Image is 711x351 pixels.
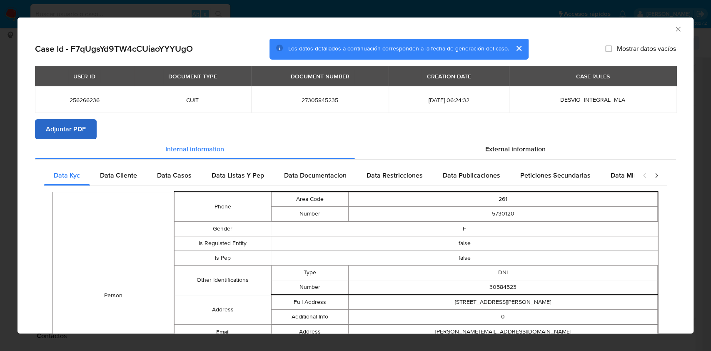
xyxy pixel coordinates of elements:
span: Data Publicaciones [443,170,500,180]
button: Adjuntar PDF [35,119,97,139]
td: Is Regulated Entity [174,236,271,251]
div: DOCUMENT TYPE [163,69,222,83]
div: closure-recommendation-modal [17,18,694,333]
td: Email [174,325,271,340]
span: Data Casos [157,170,192,180]
td: F [271,222,658,236]
span: DESVIO_INTEGRAL_MLA [560,95,625,104]
td: Address [272,325,349,339]
span: Data Restricciones [367,170,423,180]
td: false [271,236,658,251]
td: Gender [174,222,271,236]
td: Address [174,295,271,325]
h2: Case Id - F7qUgsYd9TW4cCUiaoYYYUgO [35,43,193,54]
span: [DATE] 06:24:32 [399,96,499,104]
td: [PERSON_NAME][EMAIL_ADDRESS][DOMAIN_NAME] [349,325,658,339]
td: Type [272,266,349,280]
span: 256266236 [45,96,124,104]
td: DNI [349,266,658,280]
span: CUIT [144,96,241,104]
td: 30584523 [349,280,658,295]
td: Number [272,280,349,295]
input: Mostrar datos vacíos [605,45,612,52]
span: Data Kyc [54,170,80,180]
span: Data Listas Y Pep [212,170,264,180]
button: cerrar [509,38,529,58]
td: Is Pep [174,251,271,266]
span: Peticiones Secundarias [520,170,591,180]
div: DOCUMENT NUMBER [286,69,354,83]
div: CASE RULES [571,69,615,83]
button: Cerrar ventana [674,25,681,33]
td: Other Identifications [174,266,271,295]
td: Full Address [272,295,349,310]
td: [STREET_ADDRESS][PERSON_NAME] [349,295,658,310]
div: Detailed info [35,139,676,159]
td: Area Code [272,192,349,207]
span: Adjuntar PDF [46,120,86,138]
td: 261 [349,192,658,207]
span: Internal information [165,144,224,154]
td: 0 [349,310,658,324]
span: Data Minoridad [611,170,656,180]
span: 27305845235 [261,96,379,104]
span: Mostrar datos vacíos [617,45,676,53]
span: Data Cliente [100,170,137,180]
div: USER ID [68,69,100,83]
td: 5730120 [349,207,658,221]
span: Los datos detallados a continuación corresponden a la fecha de generación del caso. [288,45,509,53]
span: External information [485,144,546,154]
td: Number [272,207,349,221]
td: false [271,251,658,266]
div: CREATION DATE [422,69,476,83]
span: Data Documentacion [284,170,347,180]
td: Additional Info [272,310,349,324]
td: Phone [174,192,271,222]
div: Detailed internal info [44,165,634,186]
